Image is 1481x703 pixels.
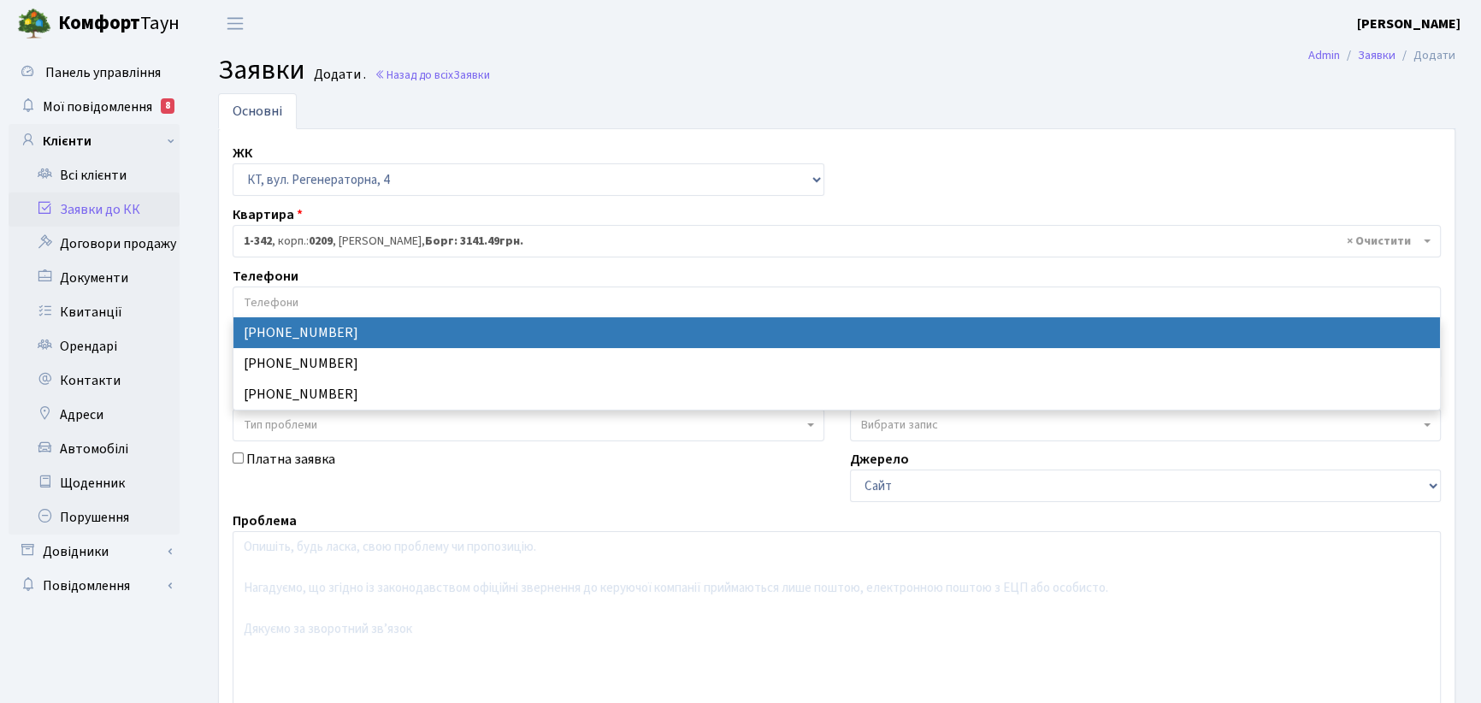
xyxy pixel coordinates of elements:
[233,317,1440,348] li: [PHONE_NUMBER]
[214,9,257,38] button: Переключити навігацію
[233,379,1440,410] li: [PHONE_NUMBER]
[218,93,297,129] a: Основні
[1308,46,1340,64] a: Admin
[1283,38,1481,74] nav: breadcrumb
[17,7,51,41] img: logo.png
[233,204,303,225] label: Квартира
[9,192,180,227] a: Заявки до КК
[850,449,909,470] label: Джерело
[218,50,305,90] span: Заявки
[1358,46,1395,64] a: Заявки
[861,416,938,434] span: Вибрати запис
[246,449,335,470] label: Платна заявка
[9,500,180,535] a: Порушення
[244,416,317,434] span: Тип проблеми
[425,233,523,250] b: Борг: 3141.49грн.
[310,67,366,83] small: Додати .
[9,398,180,432] a: Адреси
[58,9,140,37] b: Комфорт
[9,56,180,90] a: Панель управління
[233,287,1440,318] input: Телефони
[9,432,180,466] a: Автомобілі
[233,143,252,163] label: ЖК
[9,569,180,603] a: Повідомлення
[9,124,180,158] a: Клієнти
[9,535,180,569] a: Довідники
[375,67,490,83] a: Назад до всіхЗаявки
[1357,15,1460,33] b: [PERSON_NAME]
[45,63,161,82] span: Панель управління
[9,227,180,261] a: Договори продажу
[58,9,180,38] span: Таун
[1347,233,1411,250] span: Видалити всі елементи
[233,225,1441,257] span: <b>1-342</b>, корп.: <b>0209</b>, Головко Володимир Михайлович, <b>Борг: 3141.49грн.</b>
[233,348,1440,379] li: [PHONE_NUMBER]
[453,67,490,83] span: Заявки
[244,233,1419,250] span: <b>1-342</b>, корп.: <b>0209</b>, Головко Володимир Михайлович, <b>Борг: 3141.49грн.</b>
[9,295,180,329] a: Квитанції
[233,266,298,287] label: Телефони
[43,97,152,116] span: Мої повідомлення
[1357,14,1460,34] a: [PERSON_NAME]
[9,90,180,124] a: Мої повідомлення8
[9,363,180,398] a: Контакти
[309,233,333,250] b: 0209
[1395,46,1455,65] li: Додати
[9,261,180,295] a: Документи
[244,233,272,250] b: 1-342
[233,511,297,531] label: Проблема
[161,98,174,114] div: 8
[9,158,180,192] a: Всі клієнти
[9,466,180,500] a: Щоденник
[9,329,180,363] a: Орендарі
